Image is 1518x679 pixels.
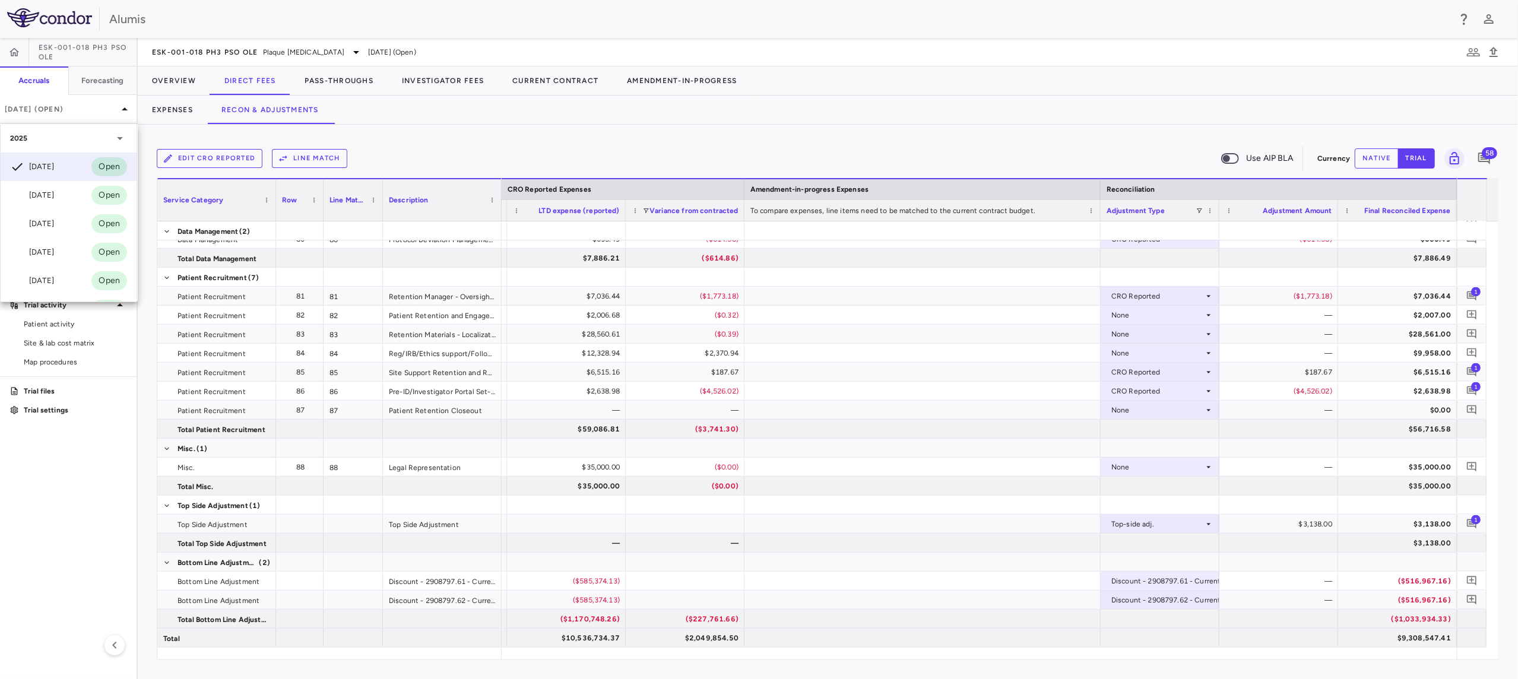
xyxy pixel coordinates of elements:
div: [DATE] [10,160,54,174]
div: [DATE] [10,217,54,231]
div: [DATE] [10,274,54,288]
p: 2025 [10,133,28,144]
div: 2025 [1,124,137,153]
span: Open [91,189,127,202]
span: Open [91,246,127,259]
span: Open [91,160,127,173]
span: Open [91,217,127,230]
span: Open [91,274,127,287]
div: [DATE] [10,188,54,202]
div: [DATE] [10,245,54,259]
